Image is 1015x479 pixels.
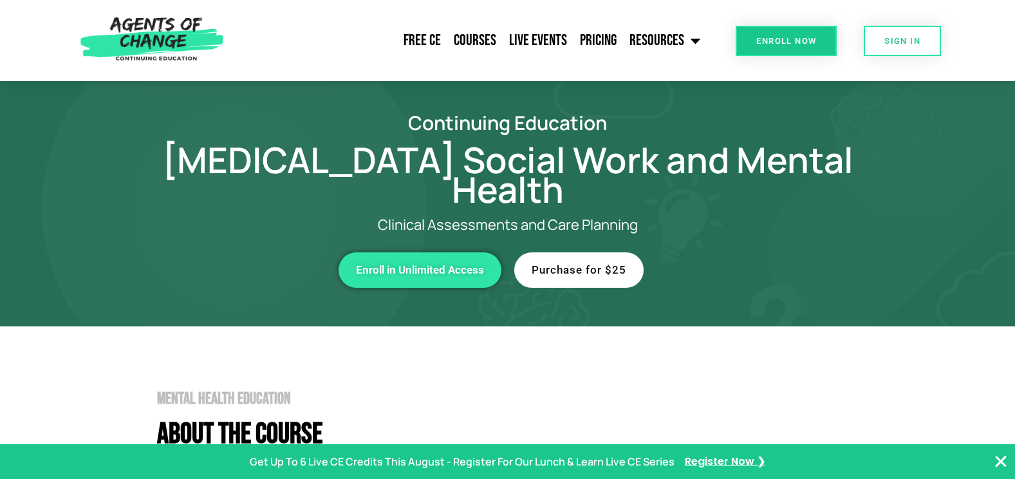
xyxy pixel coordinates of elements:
span: Purchase for $25 [532,265,626,276]
button: Close Banner [993,454,1009,469]
a: Courses [447,24,503,57]
span: Enroll in Unlimited Access [356,265,484,276]
nav: Menu [230,24,707,57]
a: SIGN IN [864,26,941,56]
p: Get Up To 6 Live CE Credits This August - Register For Our Lunch & Learn Live CE Series [250,453,675,471]
h2: Continuing Education [141,113,875,132]
h2: Mental Health Education [157,391,875,407]
h4: About The Course [157,420,875,449]
a: Purchase for $25 [514,252,644,288]
a: Resources [623,24,707,57]
a: Free CE [397,24,447,57]
p: Clinical Assessments and Care Planning [192,217,823,233]
a: Pricing [573,24,623,57]
span: Enroll Now [756,37,816,45]
span: SIGN IN [884,37,920,45]
a: Enroll in Unlimited Access [339,252,501,288]
a: Live Events [503,24,573,57]
a: Enroll Now [736,26,837,56]
h1: [MEDICAL_DATA] Social Work and Mental Health [141,145,875,204]
a: Register Now ❯ [685,453,765,471]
